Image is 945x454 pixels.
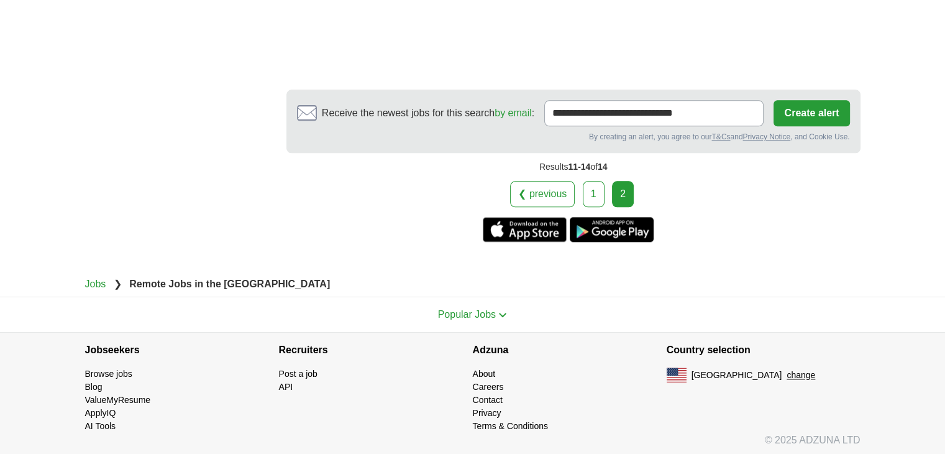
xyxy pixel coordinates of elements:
h4: Country selection [667,333,861,368]
a: by email [495,108,532,118]
a: About [473,369,496,379]
a: ❮ previous [510,181,575,207]
div: By creating an alert, you agree to our and , and Cookie Use. [297,131,850,142]
a: Terms & Conditions [473,421,548,431]
a: Browse jobs [85,369,132,379]
button: change [787,369,815,382]
a: API [279,382,293,392]
a: Post a job [279,369,317,379]
img: US flag [667,368,687,382]
div: 2 [612,181,634,207]
span: Receive the newest jobs for this search : [322,106,534,121]
div: Results of [286,153,861,181]
a: T&Cs [711,132,730,141]
a: Contact [473,395,503,405]
a: Jobs [85,279,106,289]
button: Create alert [774,100,849,126]
img: toggle icon [498,312,507,318]
a: AI Tools [85,421,116,431]
span: Popular Jobs [438,309,496,320]
a: Privacy Notice [742,132,790,141]
a: ValueMyResume [85,395,151,405]
a: 1 [583,181,605,207]
a: Blog [85,382,103,392]
a: Privacy [473,408,501,418]
span: ❯ [114,279,122,289]
a: Get the iPhone app [483,217,567,242]
a: Careers [473,382,504,392]
a: Get the Android app [570,217,654,242]
strong: Remote Jobs in the [GEOGRAPHIC_DATA] [129,279,330,289]
a: ApplyIQ [85,408,116,418]
span: 11-14 [568,162,590,172]
span: 14 [598,162,608,172]
span: [GEOGRAPHIC_DATA] [692,369,782,382]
